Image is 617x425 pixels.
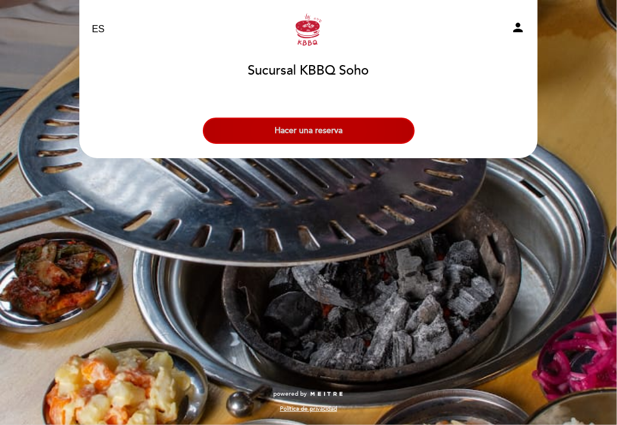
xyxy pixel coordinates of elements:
h1: Sucursal KBBQ Soho [248,64,369,78]
img: MEITRE [310,392,344,398]
a: powered by [273,390,344,398]
a: Política de privacidad [280,405,337,413]
a: Kbbq - Soho [234,13,383,46]
button: Hacer una reserva [203,118,415,144]
span: powered by [273,390,307,398]
button: person [511,20,525,39]
i: person [511,20,525,35]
